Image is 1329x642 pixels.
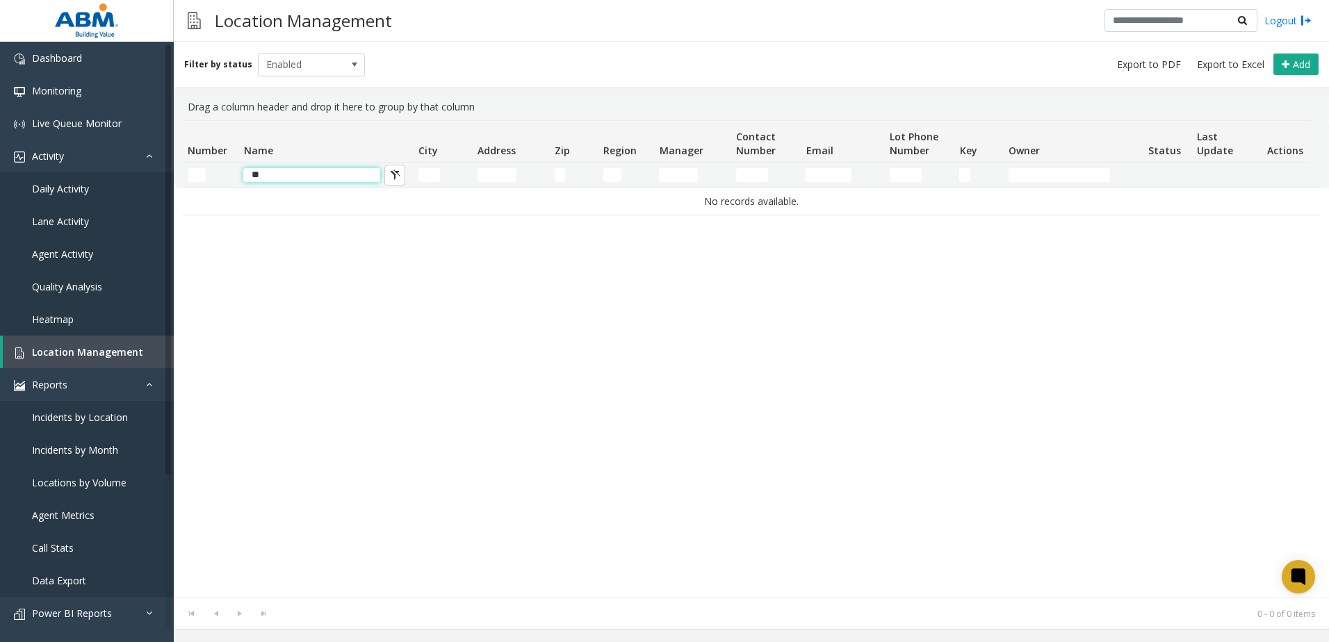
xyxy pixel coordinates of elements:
[1301,13,1312,28] img: logout
[478,144,516,157] span: Address
[806,144,833,157] span: Email
[1262,121,1310,163] th: Actions
[14,347,25,359] img: 'icon'
[1293,58,1310,71] span: Add
[188,144,227,157] span: Number
[731,163,800,188] td: Contact Number Filter
[32,411,128,424] span: Incidents by Location
[1009,168,1111,182] input: Owner Filter
[660,144,703,157] span: Manager
[890,168,922,182] input: Lot Phone Number Filter
[954,163,1002,188] td: Key Filter
[806,168,851,182] input: Email Filter
[418,144,438,157] span: City
[32,313,74,326] span: Heatmap
[890,130,938,157] span: Lot Phone Number
[32,280,102,293] span: Quality Analysis
[1262,163,1310,188] td: Actions Filter
[32,51,82,65] span: Dashboard
[1143,163,1191,188] td: Status Filter
[32,84,81,97] span: Monitoring
[1191,55,1270,74] button: Export to Excel
[960,144,977,157] span: Key
[384,165,405,186] button: Clear
[1117,58,1181,72] span: Export to PDF
[472,163,549,188] td: Address Filter
[32,378,67,391] span: Reports
[1191,163,1261,188] td: Last Update Filter
[736,130,776,157] span: Contact Number
[32,182,89,195] span: Daily Activity
[1003,163,1143,188] td: Owner Filter
[14,53,25,65] img: 'icon'
[182,163,238,188] td: Number Filter
[32,443,118,456] span: Incidents by Month
[478,168,516,182] input: Address Filter
[959,168,970,182] input: Key Filter
[32,247,93,261] span: Agent Activity
[1197,130,1233,157] span: Last Update
[182,188,1321,215] td: No records available.
[14,609,25,620] img: 'icon'
[32,574,86,587] span: Data Export
[418,168,440,182] input: City Filter
[32,541,74,554] span: Call Stats
[14,119,25,130] img: 'icon'
[174,120,1329,598] div: Data table
[736,168,768,182] input: Contact Number Filter
[32,117,122,130] span: Live Queue Monitor
[549,163,598,188] td: Zip Filter
[32,215,89,228] span: Lane Activity
[598,163,653,188] td: Region Filter
[603,144,637,157] span: Region
[1111,55,1187,74] button: Export to PDF
[259,53,343,76] span: Enabled
[32,509,95,522] span: Agent Metrics
[1264,13,1312,28] a: Logout
[244,144,273,157] span: Name
[555,168,566,182] input: Zip Filter
[653,163,731,188] td: Manager Filter
[32,345,143,359] span: Location Management
[14,151,25,163] img: 'icon'
[208,3,399,38] h3: Location Management
[184,58,252,71] label: Filter by status
[3,336,174,368] a: Location Management
[1009,144,1040,157] span: Owner
[14,380,25,391] img: 'icon'
[413,163,472,188] td: City Filter
[188,3,201,38] img: pageIcon
[32,607,112,620] span: Power BI Reports
[188,168,206,182] input: Number Filter
[32,476,127,489] span: Locations by Volume
[603,168,621,182] input: Region Filter
[243,168,380,182] input: Name Filter
[238,163,412,188] td: Name Filter
[1143,121,1191,163] th: Status
[659,168,698,182] input: Manager Filter
[14,86,25,97] img: 'icon'
[1197,58,1264,72] span: Export to Excel
[32,149,64,163] span: Activity
[182,94,1321,120] div: Drag a column header and drop it here to group by that column
[1273,53,1319,76] button: Add
[800,163,884,188] td: Email Filter
[555,144,570,157] span: Zip
[284,608,1315,620] kendo-pager-info: 0 - 0 of 0 items
[884,163,954,188] td: Lot Phone Number Filter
